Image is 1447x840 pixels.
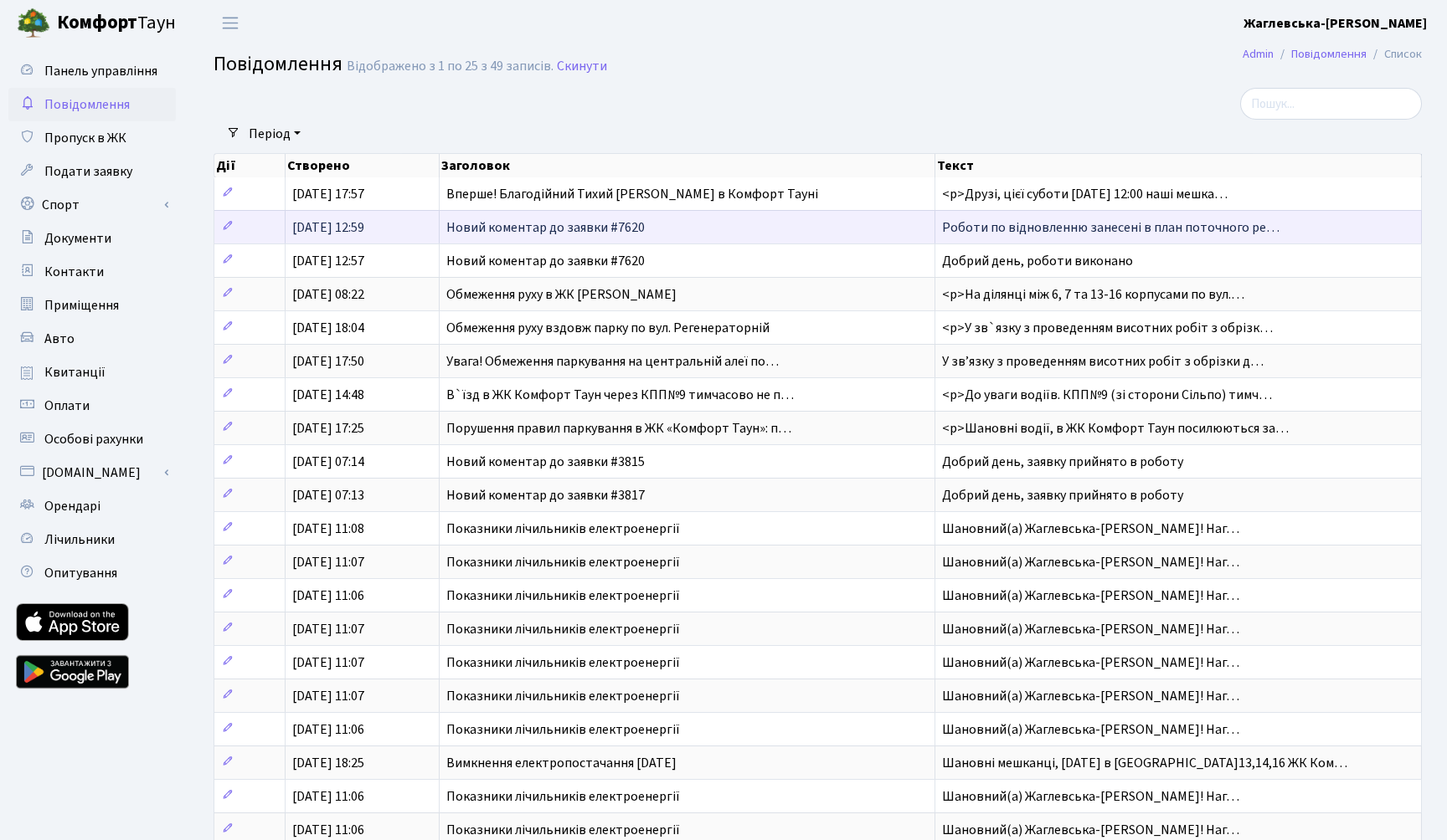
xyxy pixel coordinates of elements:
span: Таун [57,9,176,38]
span: <p>На ділянці між 6, 7 та 13-16 корпусами по вул.… [942,285,1244,304]
a: Повідомлення [8,88,176,121]
a: Панель управління [8,54,176,88]
span: Шановний(а) Жаглевська-[PERSON_NAME]! Наг… [942,586,1239,605]
nav: breadcrumb [1218,37,1447,72]
a: Лічильники [8,523,176,556]
span: Новий коментар до заявки #7620 [446,252,645,270]
span: Добрий день, роботи виконано [942,252,1133,270]
span: Авто [44,330,75,348]
span: <p>У зв`язку з проведенням висотних робіт з обрізк… [942,319,1273,337]
span: Шановний(а) Жаглевська-[PERSON_NAME]! Наг… [942,553,1239,571]
span: Обмеження руху вздовж парку по вул. Регенераторній [446,319,770,337]
span: Показники лічильників електроенергії [446,687,680,705]
span: Оплати [44,397,90,415]
span: Новий коментар до заявки #3817 [446,486,645,505]
a: Особові рахунки [8,423,176,456]
span: [DATE] 11:08 [292,520,364,538]
span: [DATE] 11:07 [292,553,364,571]
a: Подати заявку [8,155,176,188]
span: Показники лічильників електроенергії [446,520,680,538]
span: Шановний(а) Жаглевська-[PERSON_NAME]! Наг… [942,821,1239,839]
span: [DATE] 11:06 [292,720,364,739]
a: Скинути [557,59,607,74]
span: Показники лічильників електроенергії [446,720,680,739]
th: Текст [935,154,1422,177]
span: Квитанції [44,363,106,382]
a: Період [242,120,307,148]
span: Пропуск в ЖК [44,129,126,147]
span: Увага! Обмеження паркування на центральній алеї по… [446,352,779,371]
span: <p>Шановні водії, в ЖК Комфорт Таун посилюються за… [942,419,1289,438]
span: <p>Друзі, цієї суботи [DATE] 12:00 наші мешка… [942,185,1228,203]
span: Приміщення [44,296,119,315]
span: Показники лічильників електроенергії [446,821,680,839]
span: Показники лічильників електроенергії [446,553,680,571]
a: Пропуск в ЖК [8,121,176,155]
a: Приміщення [8,289,176,322]
a: Опитування [8,556,176,590]
span: Новий коментар до заявки #3815 [446,453,645,471]
span: Шановний(а) Жаглевська-[PERSON_NAME]! Наг… [942,687,1239,705]
th: Створено [286,154,440,177]
img: logo.png [17,7,50,40]
span: Показники лічильників електроенергії [446,620,680,638]
span: [DATE] 11:06 [292,821,364,839]
span: [DATE] 17:57 [292,185,364,203]
span: Контакти [44,263,104,281]
span: [DATE] 18:25 [292,754,364,772]
th: Заголовок [440,154,935,177]
span: [DATE] 17:25 [292,419,364,438]
span: [DATE] 07:13 [292,486,364,505]
a: [DOMAIN_NAME] [8,456,176,489]
span: [DATE] 11:07 [292,620,364,638]
a: Авто [8,322,176,356]
span: Показники лічильників електроенергії [446,653,680,672]
span: Порушення правил паркування в ЖК «Комфорт Таун»: п… [446,419,791,438]
span: Опитування [44,564,117,582]
span: Шановний(а) Жаглевська-[PERSON_NAME]! Наг… [942,653,1239,672]
span: У звʼязку з проведенням висотних робіт з обрізки д… [942,352,1264,371]
span: [DATE] 11:06 [292,586,364,605]
span: [DATE] 08:22 [292,285,364,304]
a: Оплати [8,389,176,423]
th: Дії [214,154,286,177]
a: Admin [1243,45,1274,63]
span: Орендарі [44,497,100,515]
span: Подати заявку [44,162,132,181]
b: Жаглевська-[PERSON_NAME] [1244,14,1427,33]
a: Спорт [8,188,176,222]
span: Добрий день, заявку прийнято в роботу [942,453,1183,471]
a: Документи [8,222,176,255]
span: Вперше! Благодійний Тихий [PERSON_NAME] в Комфорт Тауні [446,185,818,203]
span: [DATE] 11:07 [292,687,364,705]
span: [DATE] 12:57 [292,252,364,270]
span: Вимкнення електропостачання [DATE] [446,754,677,772]
span: [DATE] 14:48 [292,386,364,404]
a: Квитанції [8,356,176,389]
a: Повідомлення [1291,45,1367,63]
div: Відображено з 1 по 25 з 49 записів. [347,59,554,74]
span: [DATE] 11:06 [292,787,364,806]
span: В`їзд в ЖК Комфорт Таун через КПП№9 тимчасово не п… [446,386,794,404]
span: Особові рахунки [44,430,143,448]
span: Шановний(а) Жаглевська-[PERSON_NAME]! Наг… [942,620,1239,638]
span: [DATE] 11:07 [292,653,364,672]
button: Переключити навігацію [209,9,251,37]
span: [DATE] 18:04 [292,319,364,337]
span: [DATE] 17:50 [292,352,364,371]
a: Жаглевська-[PERSON_NAME] [1244,13,1427,33]
span: Шановний(а) Жаглевська-[PERSON_NAME]! Наг… [942,520,1239,538]
span: Панель управління [44,62,157,80]
span: Шановні мешканці, [DATE] в [GEOGRAPHIC_DATA]13,14,16 ЖК Ком… [942,754,1347,772]
span: Повідомлення [214,49,342,79]
span: <p>До уваги водіїв. КПП№9 (зі сторони Сільпо) тимч… [942,386,1272,404]
a: Контакти [8,255,176,289]
span: Добрий день, заявку прийнято в роботу [942,486,1183,505]
span: Лічильники [44,530,115,549]
span: [DATE] 12:59 [292,218,364,237]
span: Показники лічильників електроенергії [446,787,680,806]
span: Показники лічильників електроенергії [446,586,680,605]
b: Комфорт [57,9,137,36]
span: Новий коментар до заявки #7620 [446,218,645,237]
span: Шановний(а) Жаглевська-[PERSON_NAME]! Наг… [942,720,1239,739]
